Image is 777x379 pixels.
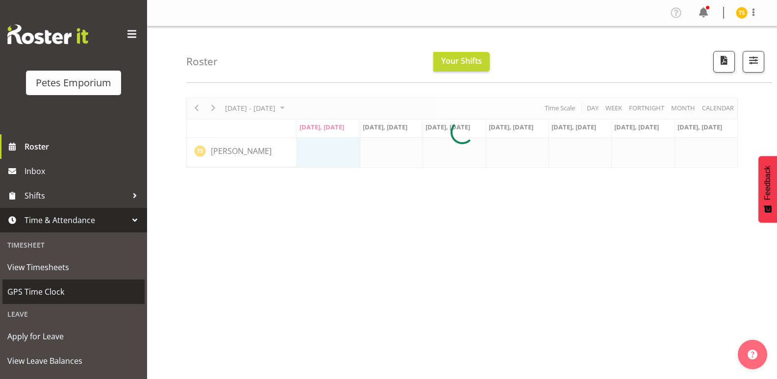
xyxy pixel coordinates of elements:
[441,55,482,66] span: Your Shifts
[7,260,140,275] span: View Timesheets
[743,51,764,73] button: Filter Shifts
[36,76,111,90] div: Petes Emporium
[2,279,145,304] a: GPS Time Clock
[763,166,772,200] span: Feedback
[736,7,748,19] img: tamara-straker11292.jpg
[7,354,140,368] span: View Leave Balances
[713,51,735,73] button: Download a PDF of the roster according to the set date range.
[2,255,145,279] a: View Timesheets
[186,56,218,67] h4: Roster
[7,25,88,44] img: Rosterit website logo
[2,235,145,255] div: Timesheet
[7,284,140,299] span: GPS Time Clock
[2,349,145,373] a: View Leave Balances
[25,139,142,154] span: Roster
[25,188,127,203] span: Shifts
[25,213,127,227] span: Time & Attendance
[758,156,777,223] button: Feedback - Show survey
[2,304,145,324] div: Leave
[2,324,145,349] a: Apply for Leave
[433,52,490,72] button: Your Shifts
[7,329,140,344] span: Apply for Leave
[748,350,757,359] img: help-xxl-2.png
[25,164,142,178] span: Inbox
